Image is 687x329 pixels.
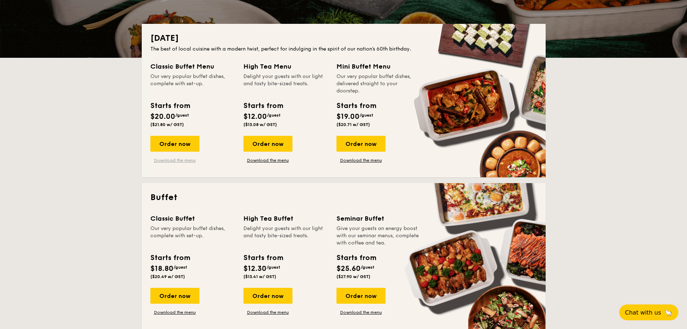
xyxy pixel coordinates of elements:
[336,252,376,263] div: Starts from
[243,264,267,273] span: $12.30
[336,157,386,163] a: Download the menu
[150,61,235,72] div: Classic Buffet Menu
[243,136,292,152] div: Order now
[243,100,283,111] div: Starts from
[243,309,292,315] a: Download the menu
[150,157,199,163] a: Download the menu
[175,113,189,118] span: /guest
[150,46,537,53] div: The best of local cuisine with a modern twist, perfect for indulging in the spirit of our nation’...
[625,309,661,316] span: Chat with us
[150,252,190,263] div: Starts from
[267,113,281,118] span: /guest
[243,157,292,163] a: Download the menu
[150,274,185,279] span: ($20.49 w/ GST)
[243,213,328,224] div: High Tea Buffet
[361,265,374,270] span: /guest
[243,61,328,72] div: High Tea Menu
[619,304,678,320] button: Chat with us🦙
[150,264,173,273] span: $18.80
[173,265,187,270] span: /guest
[243,288,292,304] div: Order now
[336,100,376,111] div: Starts from
[243,252,283,263] div: Starts from
[336,225,421,247] div: Give your guests an energy boost with our seminar menus, complete with coffee and tea.
[150,112,175,121] span: $20.00
[150,33,537,44] h2: [DATE]
[150,122,184,127] span: ($21.80 w/ GST)
[336,264,361,273] span: $25.60
[664,308,673,317] span: 🦙
[150,136,199,152] div: Order now
[336,309,386,315] a: Download the menu
[150,225,235,247] div: Our very popular buffet dishes, complete with set-up.
[243,122,277,127] span: ($13.08 w/ GST)
[150,288,199,304] div: Order now
[150,192,537,203] h2: Buffet
[243,225,328,247] div: Delight your guests with our light and tasty bite-sized treats.
[336,73,421,95] div: Our very popular buffet dishes, delivered straight to your doorstep.
[336,61,421,72] div: Mini Buffet Menu
[243,73,328,95] div: Delight your guests with our light and tasty bite-sized treats.
[336,288,386,304] div: Order now
[150,100,190,111] div: Starts from
[336,112,360,121] span: $19.00
[336,122,370,127] span: ($20.71 w/ GST)
[150,309,199,315] a: Download the menu
[243,274,276,279] span: ($13.41 w/ GST)
[360,113,373,118] span: /guest
[336,274,370,279] span: ($27.90 w/ GST)
[267,265,280,270] span: /guest
[336,213,421,224] div: Seminar Buffet
[150,213,235,224] div: Classic Buffet
[150,73,235,95] div: Our very popular buffet dishes, complete with set-up.
[243,112,267,121] span: $12.00
[336,136,386,152] div: Order now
